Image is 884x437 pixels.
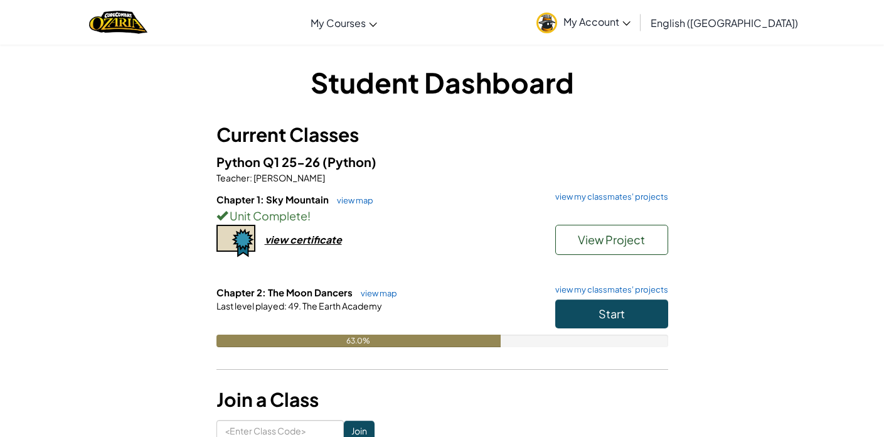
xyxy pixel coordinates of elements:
[216,154,322,170] span: Python Q1 25-26
[216,386,668,414] h3: Join a Class
[549,193,668,201] a: view my classmates' projects
[555,225,668,255] button: View Project
[228,208,307,223] span: Unit Complete
[530,3,637,42] a: My Account
[311,16,366,30] span: My Courses
[549,286,668,294] a: view my classmates' projects
[331,195,373,205] a: view map
[216,121,668,149] h3: Current Classes
[322,154,376,170] span: (Python)
[354,288,397,298] a: view map
[265,233,342,246] div: view certificate
[216,300,284,311] span: Last level played
[252,172,325,183] span: [PERSON_NAME]
[301,300,382,311] span: The Earth Academy
[216,225,255,257] img: certificate-icon.png
[651,16,798,30] span: English ([GEOGRAPHIC_DATA])
[578,232,645,247] span: View Project
[287,300,301,311] span: 49.
[89,9,147,35] a: Ozaria by CodeCombat logo
[89,9,147,35] img: Home
[599,306,625,321] span: Start
[555,299,668,328] button: Start
[304,6,383,40] a: My Courses
[216,286,354,298] span: Chapter 2: The Moon Dancers
[307,208,311,223] span: !
[644,6,804,40] a: English ([GEOGRAPHIC_DATA])
[216,63,668,102] h1: Student Dashboard
[250,172,252,183] span: :
[563,15,631,28] span: My Account
[536,13,557,33] img: avatar
[216,335,501,347] div: 63.0%
[284,300,287,311] span: :
[216,233,342,246] a: view certificate
[216,172,250,183] span: Teacher
[216,193,331,205] span: Chapter 1: Sky Mountain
